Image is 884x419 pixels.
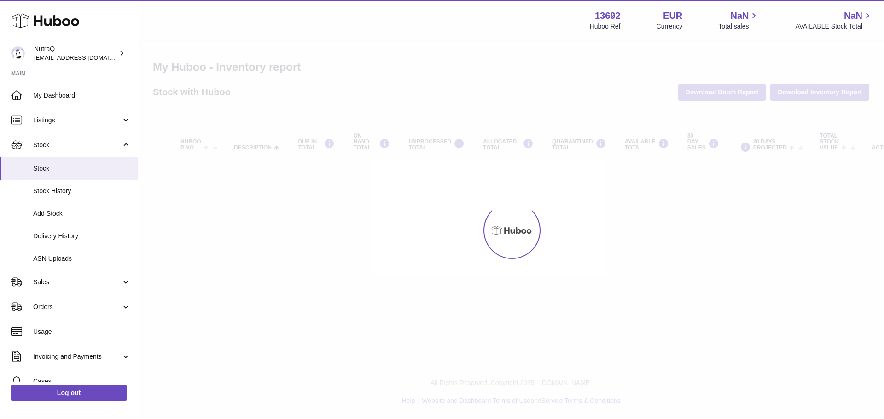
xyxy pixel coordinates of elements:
[33,164,131,173] span: Stock
[33,91,131,100] span: My Dashboard
[33,327,131,336] span: Usage
[33,232,131,241] span: Delivery History
[33,278,121,287] span: Sales
[730,10,749,22] span: NaN
[33,303,121,311] span: Orders
[33,377,131,386] span: Cases
[33,254,131,263] span: ASN Uploads
[795,10,873,31] a: NaN AVAILABLE Stock Total
[11,385,127,401] a: Log out
[595,10,621,22] strong: 13692
[844,10,862,22] span: NaN
[33,209,131,218] span: Add Stock
[657,22,683,31] div: Currency
[33,352,121,361] span: Invoicing and Payments
[34,54,135,61] span: [EMAIL_ADDRESS][DOMAIN_NAME]
[11,46,25,60] img: log@nutraq.com
[795,22,873,31] span: AVAILABLE Stock Total
[34,45,117,62] div: NutraQ
[718,10,759,31] a: NaN Total sales
[590,22,621,31] div: Huboo Ref
[33,187,131,195] span: Stock History
[33,116,121,125] span: Listings
[718,22,759,31] span: Total sales
[663,10,682,22] strong: EUR
[33,141,121,149] span: Stock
